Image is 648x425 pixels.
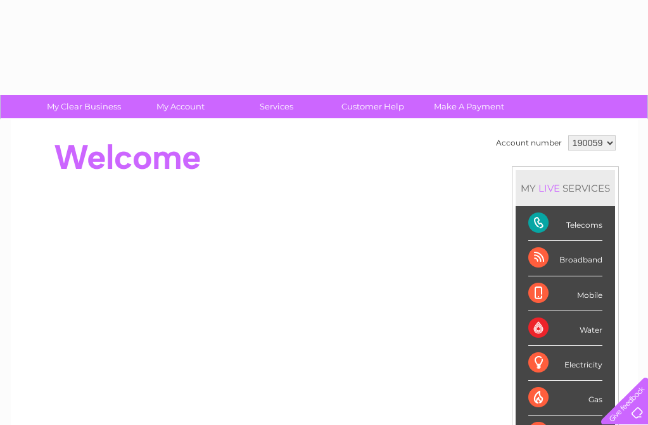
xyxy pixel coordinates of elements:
[516,170,615,206] div: MY SERVICES
[528,276,602,311] div: Mobile
[528,346,602,381] div: Electricity
[224,95,329,118] a: Services
[417,95,521,118] a: Make A Payment
[536,182,562,194] div: LIVE
[528,206,602,241] div: Telecoms
[32,95,136,118] a: My Clear Business
[128,95,232,118] a: My Account
[528,311,602,346] div: Water
[493,132,565,154] td: Account number
[528,241,602,276] div: Broadband
[528,381,602,416] div: Gas
[321,95,425,118] a: Customer Help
